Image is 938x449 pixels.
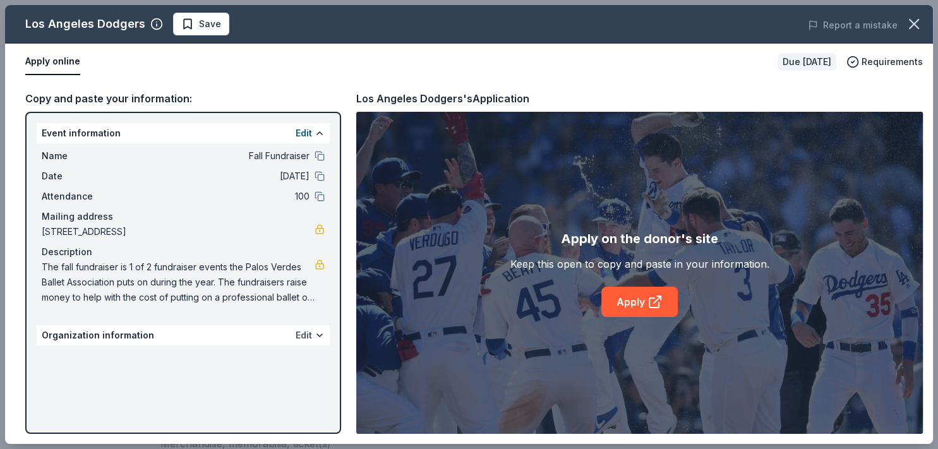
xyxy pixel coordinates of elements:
[25,49,80,75] button: Apply online
[42,224,315,239] span: [STREET_ADDRESS]
[510,256,769,272] div: Keep this open to copy and paste in your information.
[126,169,310,184] span: [DATE]
[296,328,312,343] button: Edit
[356,90,529,107] div: Los Angeles Dodgers's Application
[25,90,341,107] div: Copy and paste your information:
[37,325,330,345] div: Organization information
[601,287,678,317] a: Apply
[296,126,312,141] button: Edit
[42,148,126,164] span: Name
[37,123,330,143] div: Event information
[199,16,221,32] span: Save
[808,18,898,33] button: Report a mistake
[42,244,325,260] div: Description
[42,169,126,184] span: Date
[42,189,126,204] span: Attendance
[846,54,923,69] button: Requirements
[561,229,718,249] div: Apply on the donor's site
[42,260,315,305] span: The fall fundraiser is 1 of 2 fundraiser events the Palos Verdes Ballet Association puts on durin...
[173,13,229,35] button: Save
[42,209,325,224] div: Mailing address
[126,148,310,164] span: Fall Fundraiser
[25,14,145,34] div: Los Angeles Dodgers
[862,54,923,69] span: Requirements
[126,189,310,204] span: 100
[778,53,836,71] div: Due [DATE]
